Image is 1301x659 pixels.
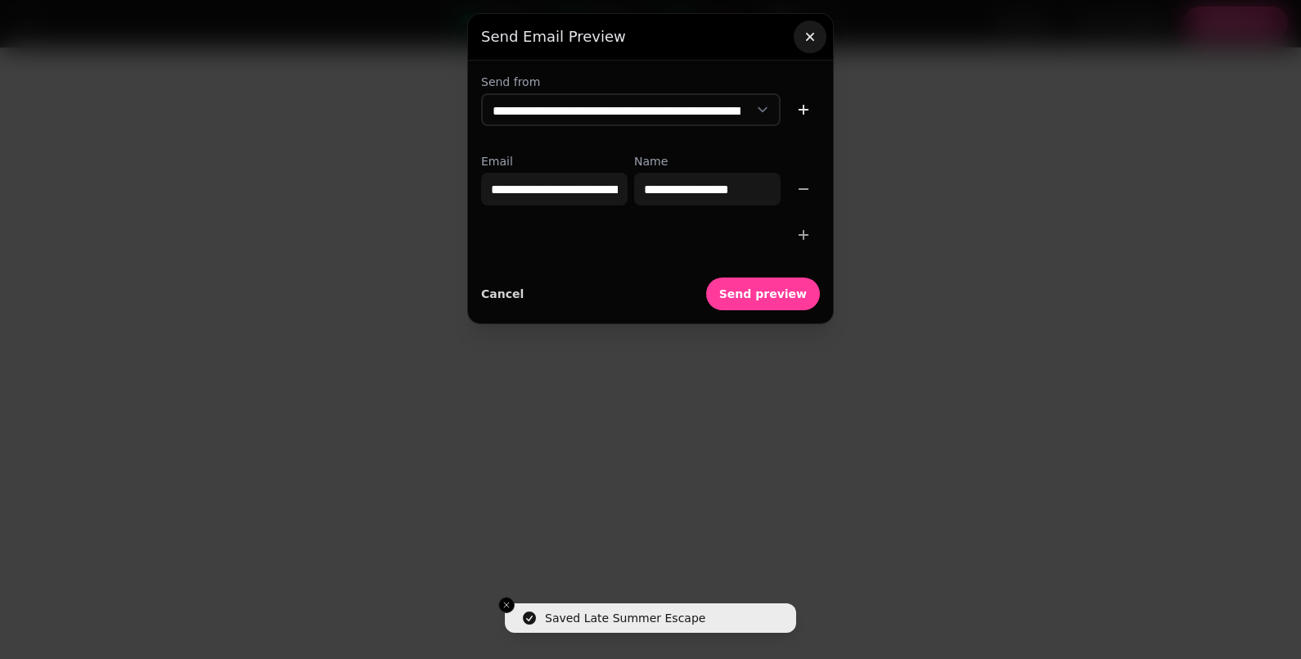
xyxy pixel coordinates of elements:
label: Name [634,153,781,169]
span: Cancel [481,288,524,300]
button: Send preview [706,278,820,310]
label: Send from [481,74,820,90]
label: Email [481,153,628,169]
span: Send preview [719,288,807,300]
button: Cancel [481,278,524,310]
h3: Send email preview [481,27,820,47]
